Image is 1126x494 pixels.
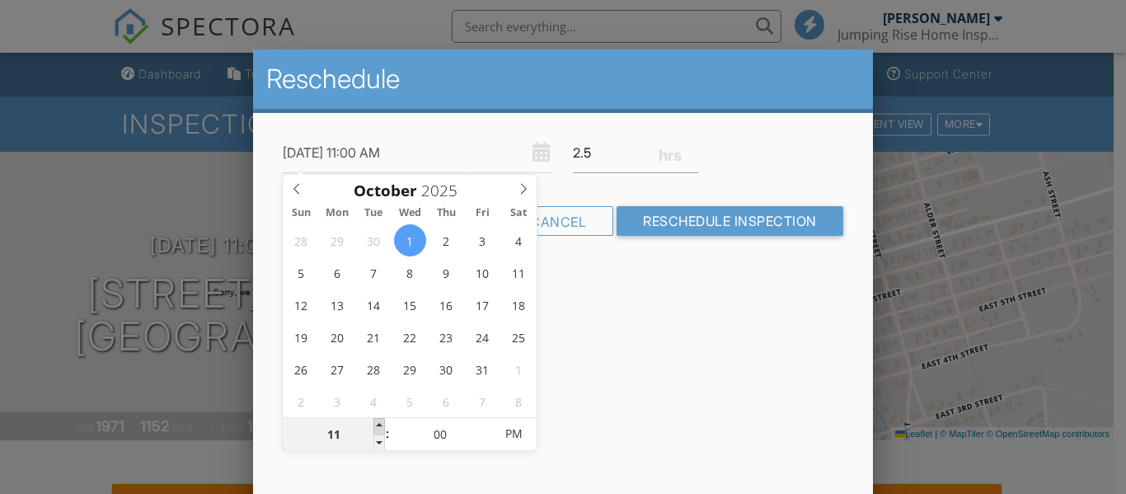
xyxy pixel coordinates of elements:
span: October 5, 2025 [285,256,317,289]
span: November 7, 2025 [467,385,499,417]
span: October 19, 2025 [285,321,317,353]
span: October 3, 2025 [467,224,499,256]
span: Thu [428,208,464,219]
span: October 7, 2025 [358,256,390,289]
span: October 27, 2025 [321,353,354,385]
span: October 2, 2025 [430,224,462,256]
span: October 16, 2025 [430,289,462,321]
span: October 18, 2025 [503,289,535,321]
span: November 2, 2025 [285,385,317,417]
span: October 28, 2025 [358,353,390,385]
span: September 29, 2025 [321,224,354,256]
span: October 1, 2025 [394,224,426,256]
span: November 5, 2025 [394,385,426,417]
span: November 1, 2025 [503,353,535,385]
span: November 6, 2025 [430,385,462,417]
span: Tue [355,208,392,219]
span: October 15, 2025 [394,289,426,321]
span: October 17, 2025 [467,289,499,321]
span: October 10, 2025 [467,256,499,289]
span: Fri [464,208,500,219]
span: October 22, 2025 [394,321,426,353]
span: October 25, 2025 [503,321,535,353]
div: Cancel [503,206,613,236]
span: October 8, 2025 [394,256,426,289]
span: September 30, 2025 [358,224,390,256]
input: Scroll to increment [390,418,491,451]
span: November 4, 2025 [358,385,390,417]
span: Wed [392,208,428,219]
span: October 11, 2025 [503,256,535,289]
span: Click to toggle [491,417,537,450]
span: October 21, 2025 [358,321,390,353]
span: October 26, 2025 [285,353,317,385]
span: Scroll to increment [354,183,417,199]
span: Sat [500,208,537,219]
span: November 8, 2025 [503,385,535,417]
span: October 24, 2025 [467,321,499,353]
span: October 12, 2025 [285,289,317,321]
span: October 9, 2025 [430,256,462,289]
span: October 23, 2025 [430,321,462,353]
h2: Reschedule [266,63,859,96]
span: October 14, 2025 [358,289,390,321]
span: October 13, 2025 [321,289,354,321]
span: October 6, 2025 [321,256,354,289]
span: October 31, 2025 [467,353,499,385]
span: October 4, 2025 [503,224,535,256]
input: Scroll to increment [283,418,384,451]
span: : [385,417,390,450]
input: Reschedule Inspection [617,206,843,236]
span: October 20, 2025 [321,321,354,353]
span: September 28, 2025 [285,224,317,256]
span: Mon [319,208,355,219]
span: October 30, 2025 [430,353,462,385]
input: Scroll to increment [417,180,472,201]
span: November 3, 2025 [321,385,354,417]
span: October 29, 2025 [394,353,426,385]
span: Sun [283,208,319,219]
